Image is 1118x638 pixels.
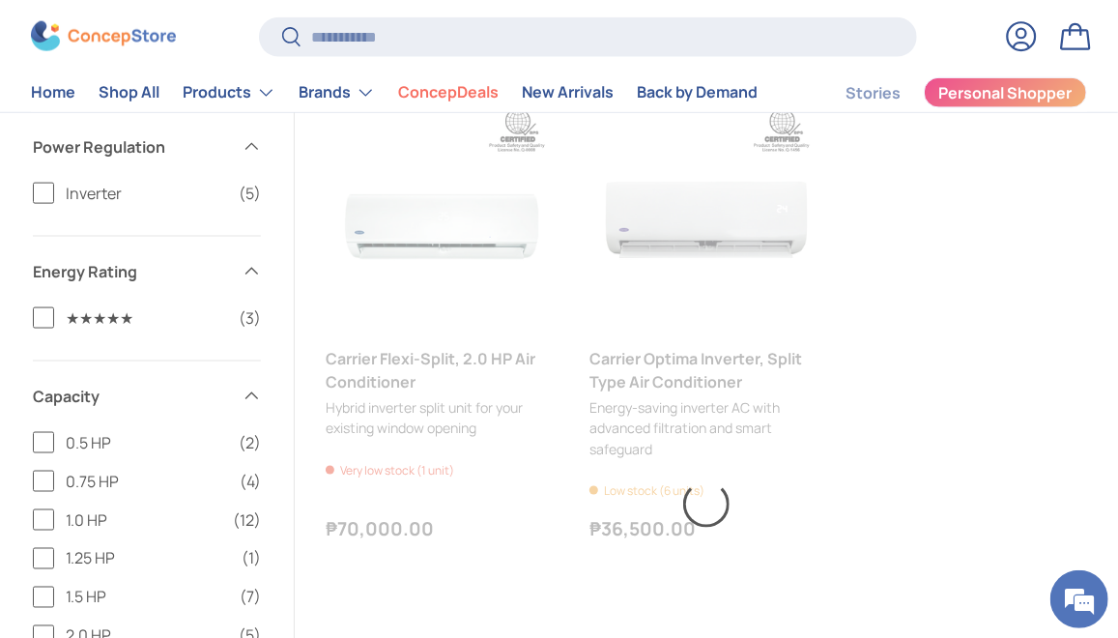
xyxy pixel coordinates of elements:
[239,306,261,330] span: (3)
[33,260,230,283] span: Energy Rating
[33,237,261,306] summary: Energy Rating
[637,73,758,111] a: Back by Demand
[99,73,159,111] a: Shop All
[240,470,261,493] span: (4)
[66,547,230,570] span: 1.25 HP
[66,586,228,609] span: 1.5 HP
[66,306,227,330] span: ★★★★★
[522,73,614,111] a: New Arrivals
[317,10,363,56] div: Minimize live chat window
[233,508,261,532] span: (12)
[33,112,261,182] summary: Power Regulation
[846,73,901,111] a: Stories
[33,362,261,431] summary: Capacity
[242,547,261,570] span: (1)
[66,431,227,454] span: 0.5 HP
[66,182,227,205] span: Inverter
[33,385,230,408] span: Capacity
[924,76,1087,107] a: Personal Shopper
[31,72,758,111] nav: Primary
[10,429,368,497] textarea: Type your message and hit 'Enter'
[66,470,228,493] span: 0.75 HP
[33,135,230,159] span: Power Regulation
[171,72,287,111] summary: Products
[31,73,75,111] a: Home
[398,73,499,111] a: ConcepDeals
[100,108,325,133] div: Chat with us now
[287,72,387,111] summary: Brands
[939,85,1073,101] span: Personal Shopper
[239,431,261,454] span: (2)
[66,508,221,532] span: 1.0 HP
[112,194,267,390] span: We're online!
[240,586,261,609] span: (7)
[799,72,1087,111] nav: Secondary
[239,182,261,205] span: (5)
[31,21,176,51] img: ConcepStore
